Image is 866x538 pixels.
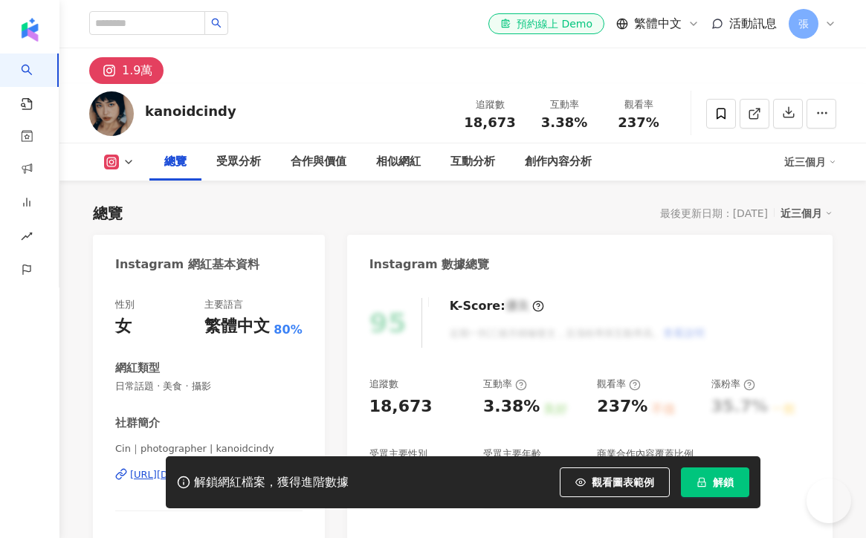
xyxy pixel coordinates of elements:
div: Instagram 數據總覽 [369,256,490,273]
div: 受眾主要年齡 [483,447,541,461]
div: K-Score : [450,298,544,314]
div: 互動分析 [450,153,495,171]
img: KOL Avatar [89,91,134,136]
div: 受眾主要性別 [369,447,427,461]
div: 總覽 [93,203,123,224]
span: 18,673 [464,114,515,130]
div: 總覽 [164,153,187,171]
div: 追蹤數 [369,377,398,391]
div: 237% [597,395,647,418]
span: 活動訊息 [729,16,777,30]
div: 繁體中文 [204,315,270,338]
span: Cin｜photographer | kanoidcindy [115,442,303,456]
span: 3.38% [541,115,587,130]
span: 80% [274,322,302,338]
div: 18,673 [369,395,433,418]
span: 237% [618,115,659,130]
div: 觀看率 [597,377,641,391]
div: 互動率 [536,97,592,112]
div: 創作內容分析 [525,153,592,171]
div: 預約線上 Demo [500,16,592,31]
div: 女 [115,315,132,338]
span: lock [697,477,707,487]
div: Instagram 網紅基本資料 [115,256,259,273]
div: 追蹤數 [462,97,518,112]
button: 觀看圖表範例 [560,467,670,497]
div: 最後更新日期：[DATE] [660,207,768,219]
div: 商業合作內容覆蓋比例 [597,447,694,461]
div: 1.9萬 [122,60,152,81]
div: 受眾分析 [216,153,261,171]
span: 解鎖 [713,476,734,488]
img: logo icon [18,18,42,42]
span: rise [21,221,33,255]
div: 性別 [115,298,135,311]
span: 日常話題 · 美食 · 攝影 [115,380,303,393]
span: 觀看圖表範例 [592,476,654,488]
div: 近三個月 [781,204,833,223]
button: 解鎖 [681,467,749,497]
div: 解鎖網紅檔案，獲得進階數據 [194,475,349,490]
a: search [21,54,51,111]
div: 觀看率 [610,97,667,112]
div: 網紅類型 [115,360,160,376]
div: kanoidcindy [145,102,236,120]
a: 預約線上 Demo [488,13,604,34]
span: 繁體中文 [634,16,682,32]
div: 合作與價值 [291,153,346,171]
div: 主要語言 [204,298,243,311]
button: 1.9萬 [89,57,164,84]
span: search [211,18,222,28]
div: 相似網紅 [376,153,421,171]
div: 社群簡介 [115,415,160,431]
div: 互動率 [483,377,527,391]
div: 漲粉率 [711,377,755,391]
span: 張 [798,16,809,32]
div: 3.38% [483,395,540,418]
div: 近三個月 [784,150,836,174]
